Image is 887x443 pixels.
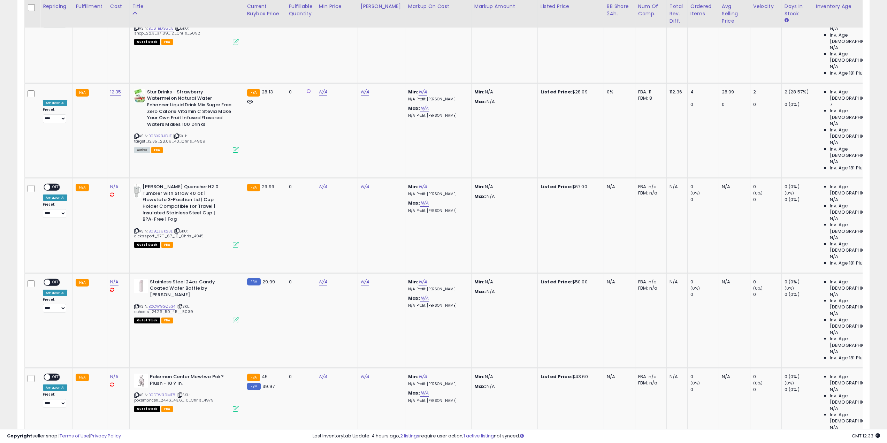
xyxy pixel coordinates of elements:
[76,374,89,381] small: FBA
[753,101,781,108] div: 0
[670,184,682,190] div: N/A
[151,147,163,153] span: FBA
[830,70,866,76] span: Inv. Age 181 Plus:
[289,89,311,95] div: 0
[408,287,466,292] p: N/A Profit [PERSON_NAME]
[607,89,630,95] div: 0%
[690,197,719,203] div: 0
[753,89,781,95] div: 2
[638,190,661,196] div: FBM: n/a
[110,278,118,285] a: N/A
[541,374,598,380] div: $43.60
[474,3,535,10] div: Markup Amount
[722,3,747,25] div: Avg Selling Price
[690,380,700,386] small: (0%)
[690,387,719,393] div: 0
[247,374,260,381] small: FBA
[474,98,487,105] strong: Max:
[830,25,838,32] span: N/A
[464,433,494,439] a: 1 active listing
[474,99,532,105] p: N/A
[134,25,200,36] span: | SKU: shop_22.3_37.89_12_Chris_5092
[289,279,311,285] div: 0
[670,374,682,380] div: N/A
[110,373,118,380] a: N/A
[638,374,661,380] div: FBA: n/a
[110,89,121,96] a: 12.35
[408,398,466,403] p: N/A Profit [PERSON_NAME]
[76,3,104,10] div: Fulfillment
[150,374,235,388] b: Pokemon Center Mewtwo Pok? Plush - 10 ? In.
[638,89,661,95] div: FBA: 11
[541,279,598,285] div: $50.00
[607,279,630,285] div: N/A
[852,433,880,439] span: 2025-08-14 12:33 GMT
[830,139,838,146] span: N/A
[785,184,813,190] div: 0 (0%)
[148,392,176,398] a: B0DTW39MT8
[408,295,420,301] b: Max:
[474,279,532,285] p: N/A
[313,433,880,440] div: Last InventoryLab Update: 4 hours ago, require user action, not synced.
[830,260,866,266] span: Inv. Age 181 Plus:
[541,184,598,190] div: $67.00
[785,279,813,285] div: 0 (0%)
[830,311,838,317] span: N/A
[134,228,204,239] span: | SKU: dickssport_27.11_67_10_Chris_4945
[722,101,750,108] div: 0
[541,3,601,10] div: Listed Price
[247,89,260,97] small: FBA
[419,89,427,96] a: N/A
[638,380,661,386] div: FBM: n/a
[361,89,369,96] a: N/A
[408,390,420,396] b: Max:
[830,329,838,336] span: N/A
[408,97,466,102] p: N/A Profit [PERSON_NAME]
[408,382,466,387] p: N/A Profit [PERSON_NAME]
[830,387,838,393] span: N/A
[607,3,632,17] div: BB Share 24h.
[408,303,466,308] p: N/A Profit [PERSON_NAME]
[753,184,781,190] div: 0
[474,383,532,390] p: N/A
[134,89,239,152] div: ASIN:
[43,392,67,408] div: Preset:
[134,374,148,388] img: 311cQsZNcxL._SL40_.jpg
[785,197,813,203] div: 0 (0%)
[408,192,466,197] p: N/A Profit [PERSON_NAME]
[753,190,763,196] small: (0%)
[722,374,745,380] div: N/A
[408,183,419,190] b: Min:
[830,291,838,298] span: N/A
[722,184,745,190] div: N/A
[134,392,214,403] span: | SKU: pokemoncen_24.46_43.6_10_Chris_4979
[541,183,572,190] b: Listed Price:
[830,101,832,108] span: 7
[830,121,838,127] span: N/A
[161,318,173,323] span: FBA
[785,3,810,17] div: Days In Stock
[76,89,89,97] small: FBA
[830,165,866,171] span: Inv. Age 181 Plus:
[319,183,327,190] a: N/A
[161,242,173,248] span: FBA
[785,291,813,298] div: 0 (0%)
[400,433,419,439] a: 2 listings
[722,279,745,285] div: N/A
[830,63,838,70] span: N/A
[7,433,121,440] div: seller snap | |
[830,349,838,355] span: N/A
[690,184,719,190] div: 0
[247,3,283,17] div: Current Buybox Price
[147,89,232,129] b: Stur Drinks - Strawberry Watermelon Natural Water Enhancer Liquid Drink Mix Sugar Free Zero Calor...
[670,89,682,95] div: 112.36
[319,278,327,285] a: N/A
[830,355,866,361] span: Inv. Age 181 Plus:
[408,3,468,10] div: Markup on Cost
[474,184,532,190] p: N/A
[43,3,70,10] div: Repricing
[785,380,794,386] small: (0%)
[132,3,241,10] div: Title
[670,279,682,285] div: N/A
[110,3,127,10] div: Cost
